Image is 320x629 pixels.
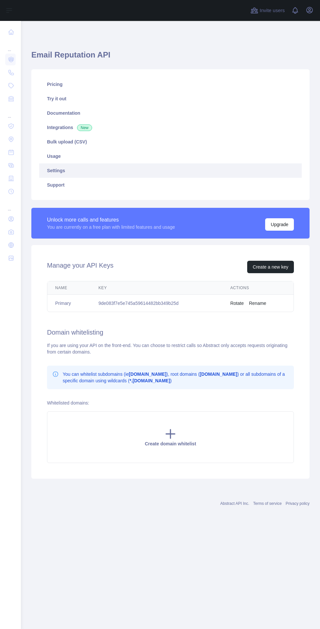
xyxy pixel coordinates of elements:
[247,261,294,273] button: Create a new key
[39,178,302,192] a: Support
[39,135,302,149] a: Bulk upload (CSV)
[47,328,294,337] h2: Domain whitelisting
[39,149,302,163] a: Usage
[5,106,16,119] div: ...
[260,7,285,14] span: Invite users
[31,50,310,65] h1: Email Reputation API
[249,300,266,306] button: Rename
[47,261,113,273] h2: Manage your API Keys
[5,39,16,52] div: ...
[39,77,302,91] a: Pricing
[47,224,175,230] div: You are currently on a free plan with limited features and usage
[90,281,222,295] th: Key
[39,106,302,120] a: Documentation
[77,124,92,131] span: New
[145,441,196,446] span: Create domain whitelist
[265,218,294,231] button: Upgrade
[249,5,286,16] button: Invite users
[39,91,302,106] a: Try it out
[200,372,237,377] b: [DOMAIN_NAME]
[90,295,222,312] td: 9de083f7e5e745a59614482bb349b25d
[253,501,281,506] a: Terms of service
[220,501,249,506] a: Abstract API Inc.
[129,372,167,377] b: [DOMAIN_NAME]
[130,378,170,383] b: *.[DOMAIN_NAME]
[47,295,90,312] td: Primary
[222,281,294,295] th: Actions
[230,300,244,306] button: Rotate
[39,120,302,135] a: Integrations New
[286,501,310,506] a: Privacy policy
[47,342,294,355] div: If you are using your API on the front-end. You can choose to restrict calls so Abstract only acc...
[5,199,16,212] div: ...
[63,371,289,384] p: You can whitelist subdomains (ie ), root domains ( ) or all subdomains of a specific domain using...
[47,281,90,295] th: Name
[47,400,89,406] label: Whitelisted domains:
[39,163,302,178] a: Settings
[47,216,175,224] div: Unlock more calls and features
